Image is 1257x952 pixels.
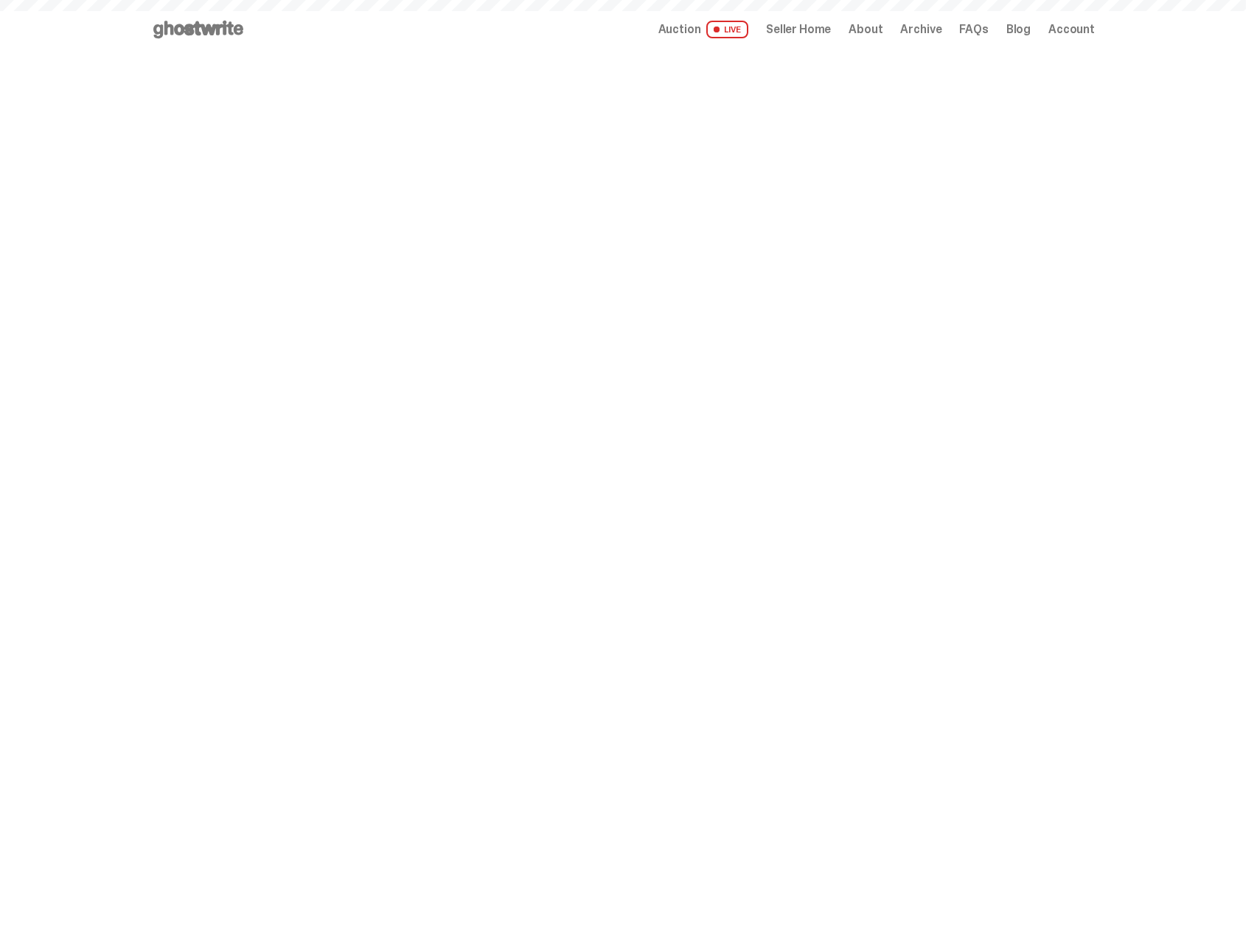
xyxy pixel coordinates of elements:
[658,24,701,35] span: Auction
[900,24,941,35] a: Archive
[706,21,748,38] span: LIVE
[766,24,831,35] a: Seller Home
[1048,24,1095,35] a: Account
[658,21,748,38] a: Auction LIVE
[959,24,988,35] a: FAQs
[1006,24,1031,35] a: Blog
[849,24,882,35] a: About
